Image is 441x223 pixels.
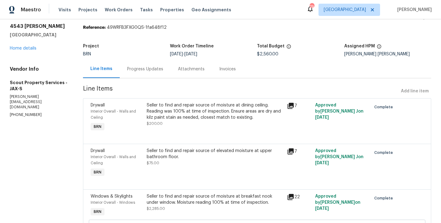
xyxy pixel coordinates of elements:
span: [DATE] [315,115,329,120]
a: Home details [10,46,36,50]
h2: 4543 [PERSON_NAME] [10,23,68,29]
span: [DATE] [170,52,183,56]
span: Projects [78,7,97,13]
div: [PERSON_NAME] [PERSON_NAME] [344,52,431,56]
span: [PERSON_NAME] [395,7,432,13]
h5: Total Budget [257,44,285,48]
span: Interior Overall - Windows [91,201,135,204]
span: BRN [83,52,91,56]
span: Approved by [PERSON_NAME] J on [315,149,364,165]
div: 7 [287,102,311,110]
h5: Scout Property Services - JAX-S [10,80,68,92]
h5: Work Order Timeline [170,44,214,48]
div: Seller to find and repair source of elevated moisture at upper bathroom floor. [147,148,283,160]
div: 7 [287,148,311,155]
span: [DATE] [315,206,329,211]
span: Complete [374,195,395,201]
span: $2,560.00 [257,52,278,56]
span: BRN [91,169,104,175]
span: The hpm assigned to this work order. [377,44,382,52]
span: Visits [58,7,71,13]
div: Seller to find and repair source of moisture at breakfast nook under window. Moisture reading 100... [147,193,283,206]
span: Complete [374,104,395,110]
span: Properties [160,7,184,13]
h5: Assigned HPM [344,44,375,48]
div: 79 [310,4,314,10]
div: Invoices [219,66,236,72]
span: $200.00 [147,122,163,125]
span: Work Orders [105,7,133,13]
span: Windows & Skylights [91,194,133,199]
span: Line Items [83,86,398,97]
span: Approved by [PERSON_NAME] J on [315,103,364,120]
div: Attachments [178,66,205,72]
span: [DATE] [184,52,197,56]
div: Seller to find and repair source of moisture at dining ceiling. Reading was 100% at time of inspe... [147,102,283,121]
span: Interior Overall - Walls and Ceiling [91,155,136,165]
span: BRN [91,209,104,215]
span: [DATE] [315,161,329,165]
div: Progress Updates [127,66,163,72]
span: Interior Overall - Walls and Ceiling [91,110,136,119]
span: Approved by [PERSON_NAME] on [315,194,360,211]
h5: [GEOGRAPHIC_DATA] [10,32,68,38]
span: $75.00 [147,161,159,165]
p: [PHONE_NUMBER] [10,112,68,117]
b: Reference: [83,25,106,30]
span: - [170,52,197,56]
div: 49WRFB3FXG0QS-1fa648f12 [83,24,431,31]
span: The total cost of line items that have been proposed by Opendoor. This sum includes line items th... [286,44,291,52]
span: [GEOGRAPHIC_DATA] [324,7,366,13]
span: Maestro [21,7,41,13]
span: Complete [374,150,395,156]
span: Geo Assignments [191,7,231,13]
span: Drywall [91,149,105,153]
h5: Project [83,44,99,48]
div: Line Items [90,66,112,72]
h4: Vendor Info [10,66,68,72]
span: Tasks [140,8,153,12]
div: 22 [287,193,311,201]
p: [PERSON_NAME][EMAIL_ADDRESS][DOMAIN_NAME] [10,94,68,110]
span: Drywall [91,103,105,107]
span: BRN [91,124,104,130]
span: $2,285.00 [147,207,165,210]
